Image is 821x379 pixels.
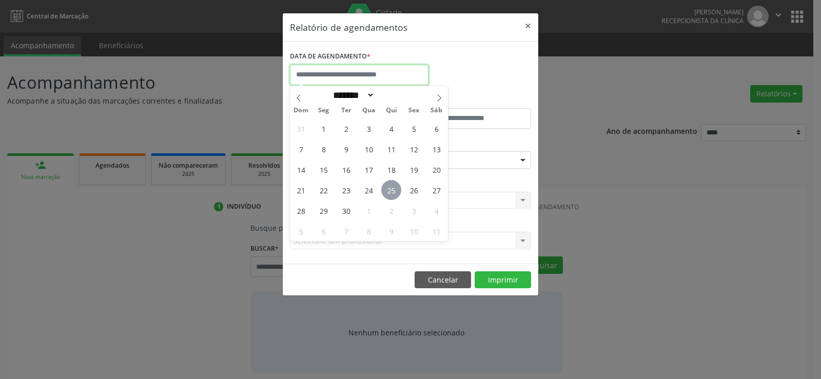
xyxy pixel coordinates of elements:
span: Outubro 5, 2025 [291,221,311,241]
span: Ter [335,107,358,114]
span: Setembro 21, 2025 [291,180,311,200]
span: Setembro 24, 2025 [359,180,379,200]
span: Setembro 20, 2025 [426,159,446,179]
span: Setembro 22, 2025 [314,180,334,200]
span: Setembro 30, 2025 [336,201,356,221]
span: Setembro 16, 2025 [336,159,356,179]
span: Setembro 25, 2025 [381,180,401,200]
span: Setembro 15, 2025 [314,159,334,179]
span: Setembro 13, 2025 [426,139,446,159]
span: Setembro 19, 2025 [404,159,424,179]
span: Setembro 3, 2025 [359,118,379,138]
span: Setembro 14, 2025 [291,159,311,179]
input: Year [375,90,408,101]
span: Agosto 31, 2025 [291,118,311,138]
span: Seg [312,107,335,114]
select: Month [329,90,375,101]
span: Setembro 6, 2025 [426,118,446,138]
span: Qui [380,107,403,114]
label: ATÉ [413,92,531,108]
span: Setembro 23, 2025 [336,180,356,200]
span: Setembro 18, 2025 [381,159,401,179]
span: Outubro 3, 2025 [404,201,424,221]
span: Dom [290,107,312,114]
span: Setembro 27, 2025 [426,180,446,200]
span: Setembro 29, 2025 [314,201,334,221]
span: Setembro 10, 2025 [359,139,379,159]
span: Outubro 10, 2025 [404,221,424,241]
span: Setembro 8, 2025 [314,139,334,159]
label: DATA DE AGENDAMENTO [290,49,370,65]
span: Setembro 2, 2025 [336,118,356,138]
span: Setembro 1, 2025 [314,118,334,138]
button: Cancelar [415,271,471,289]
span: Qua [358,107,380,114]
span: Setembro 28, 2025 [291,201,311,221]
span: Sáb [425,107,448,114]
span: Outubro 9, 2025 [381,221,401,241]
button: Close [518,13,538,38]
span: Sex [403,107,425,114]
span: Outubro 7, 2025 [336,221,356,241]
span: Outubro 11, 2025 [426,221,446,241]
span: Setembro 12, 2025 [404,139,424,159]
span: Setembro 4, 2025 [381,118,401,138]
span: Setembro 7, 2025 [291,139,311,159]
span: Setembro 17, 2025 [359,159,379,179]
span: Setembro 5, 2025 [404,118,424,138]
span: Setembro 11, 2025 [381,139,401,159]
span: Outubro 2, 2025 [381,201,401,221]
span: Outubro 4, 2025 [426,201,446,221]
span: Outubro 1, 2025 [359,201,379,221]
span: Setembro 26, 2025 [404,180,424,200]
span: Setembro 9, 2025 [336,139,356,159]
span: Outubro 6, 2025 [314,221,334,241]
span: Outubro 8, 2025 [359,221,379,241]
button: Imprimir [475,271,531,289]
h5: Relatório de agendamentos [290,21,407,34]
